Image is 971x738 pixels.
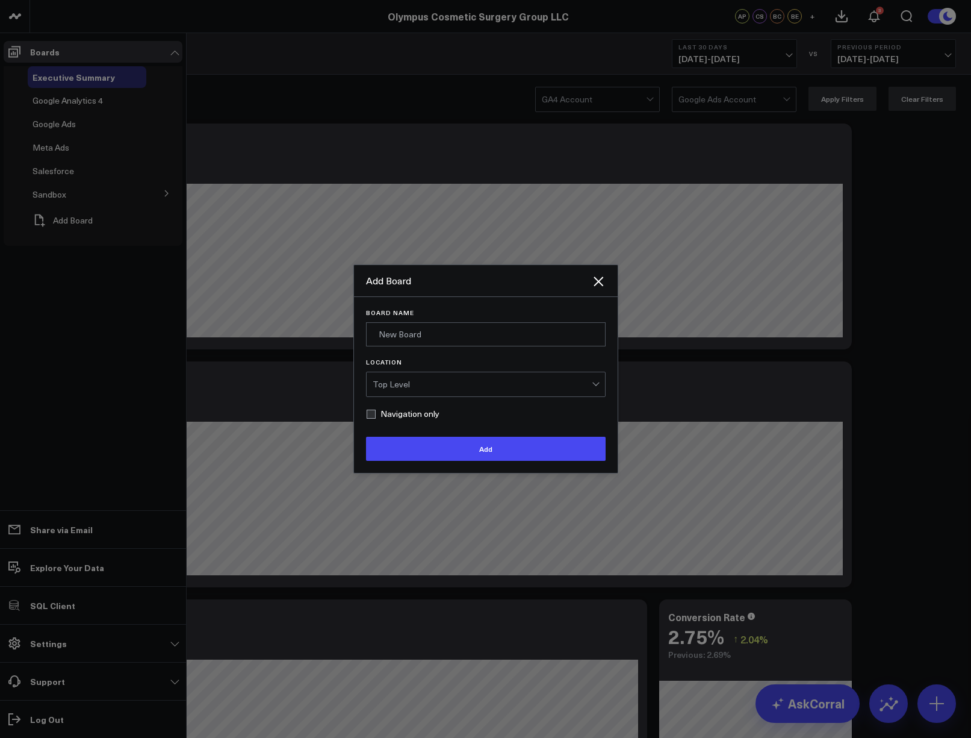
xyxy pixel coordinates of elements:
[366,322,606,346] input: New Board
[591,274,606,289] button: Close
[366,274,591,287] div: Add Board
[366,409,439,419] label: Navigation only
[366,309,606,316] label: Board Name
[366,437,606,461] button: Add
[366,358,606,366] label: Location
[373,380,592,389] div: Top Level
